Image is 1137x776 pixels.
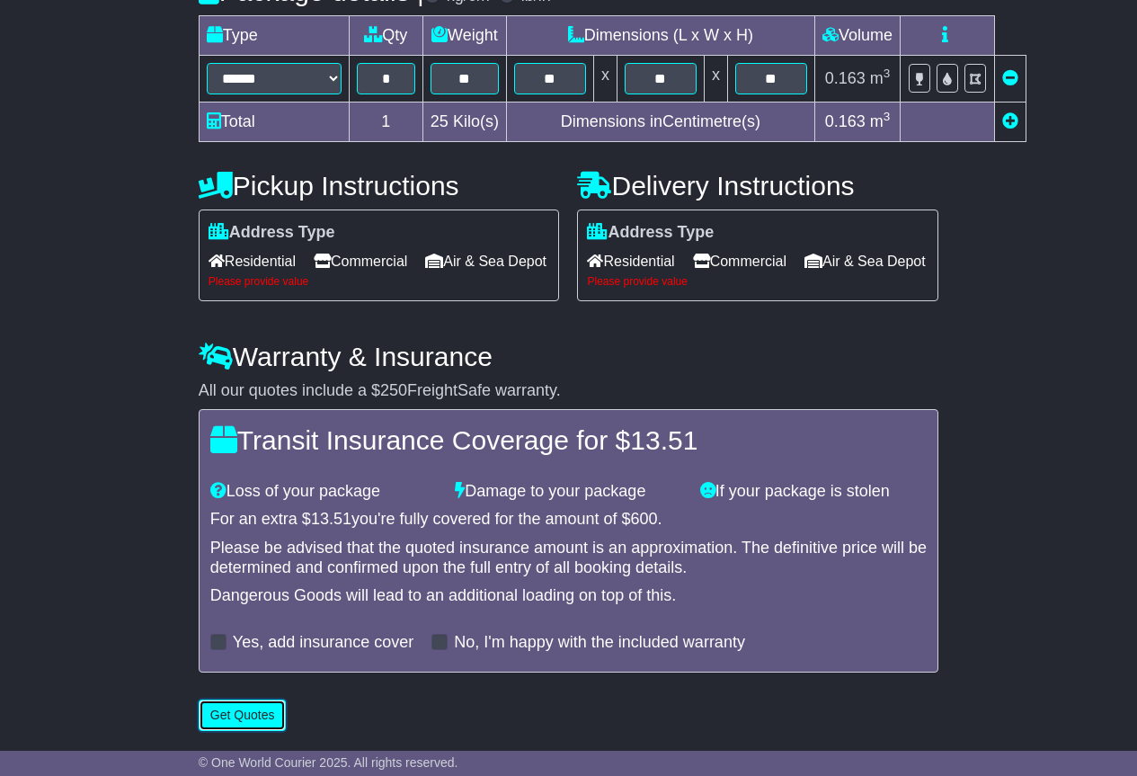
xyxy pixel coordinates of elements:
span: Residential [587,247,674,275]
h4: Delivery Instructions [577,171,938,201]
button: Get Quotes [199,700,287,731]
td: x [593,56,617,103]
span: 13.51 [630,425,697,455]
span: 250 [380,381,407,399]
span: Residential [209,247,296,275]
h4: Pickup Instructions [199,171,560,201]
div: Damage to your package [446,482,690,502]
td: Total [199,103,349,142]
span: m [870,112,891,130]
span: 0.163 [825,69,866,87]
sup: 3 [884,67,891,80]
a: Remove this item [1002,69,1018,87]
span: 0.163 [825,112,866,130]
label: Address Type [209,223,335,243]
td: Kilo(s) [422,103,506,142]
span: 600 [631,510,658,528]
div: All our quotes include a $ FreightSafe warranty. [199,381,938,401]
td: Weight [422,16,506,56]
td: Qty [349,16,422,56]
a: Add new item [1002,112,1018,130]
div: Please provide value [587,275,928,288]
label: Address Type [587,223,714,243]
span: Commercial [693,247,786,275]
sup: 3 [884,110,891,123]
span: m [870,69,891,87]
div: Please be advised that the quoted insurance amount is an approximation. The definitive price will... [210,539,927,577]
label: No, I'm happy with the included warranty [454,633,745,653]
div: Dangerous Goods will lead to an additional loading on top of this. [210,586,927,606]
span: © One World Courier 2025. All rights reserved. [199,755,458,770]
div: Loss of your package [201,482,446,502]
td: x [704,56,727,103]
td: Dimensions (L x W x H) [506,16,814,56]
div: Please provide value [209,275,550,288]
label: Yes, add insurance cover [233,633,413,653]
div: If your package is stolen [691,482,936,502]
span: Air & Sea Depot [425,247,546,275]
td: Type [199,16,349,56]
span: Air & Sea Depot [804,247,926,275]
span: 13.51 [311,510,351,528]
td: 1 [349,103,422,142]
span: Commercial [314,247,407,275]
span: 25 [431,112,449,130]
h4: Warranty & Insurance [199,342,938,371]
div: For an extra $ you're fully covered for the amount of $ . [210,510,927,530]
h4: Transit Insurance Coverage for $ [210,425,927,455]
td: Dimensions in Centimetre(s) [506,103,814,142]
td: Volume [814,16,900,56]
